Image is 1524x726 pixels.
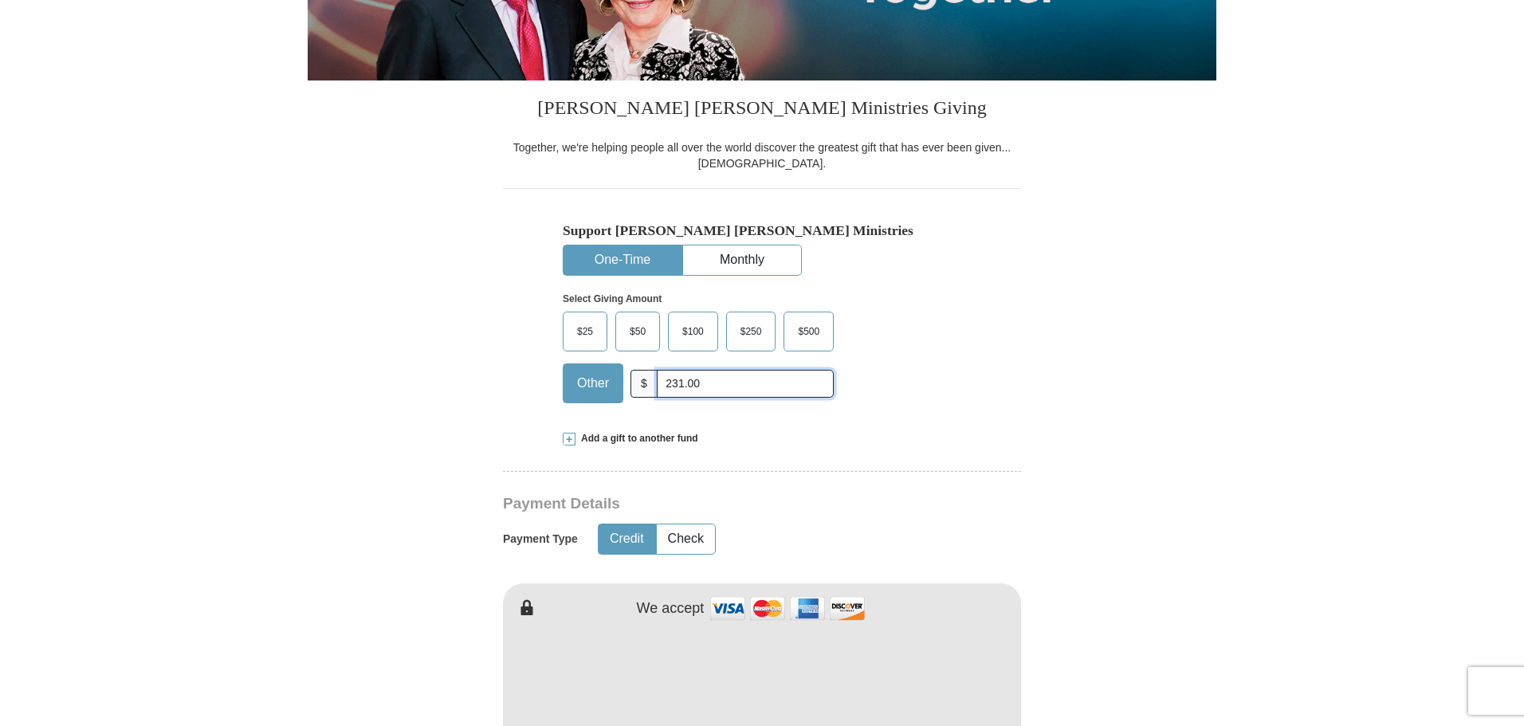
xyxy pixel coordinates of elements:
h5: Payment Type [503,532,578,546]
img: credit cards accepted [708,591,867,626]
span: $500 [790,320,827,343]
span: Add a gift to another fund [575,432,698,445]
span: $100 [674,320,712,343]
h3: Payment Details [503,495,909,513]
h3: [PERSON_NAME] [PERSON_NAME] Ministries Giving [503,80,1021,139]
span: $25 [569,320,601,343]
span: $50 [622,320,654,343]
h4: We accept [637,600,705,618]
strong: Select Giving Amount [563,293,662,304]
h5: Support [PERSON_NAME] [PERSON_NAME] Ministries [563,222,961,239]
div: Together, we're helping people all over the world discover the greatest gift that has ever been g... [503,139,1021,171]
button: Monthly [683,245,801,275]
button: One-Time [564,245,681,275]
span: $ [630,370,658,398]
span: $250 [733,320,770,343]
input: Other Amount [657,370,834,398]
button: Check [657,524,715,554]
span: Other [569,371,617,395]
button: Credit [599,524,655,554]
